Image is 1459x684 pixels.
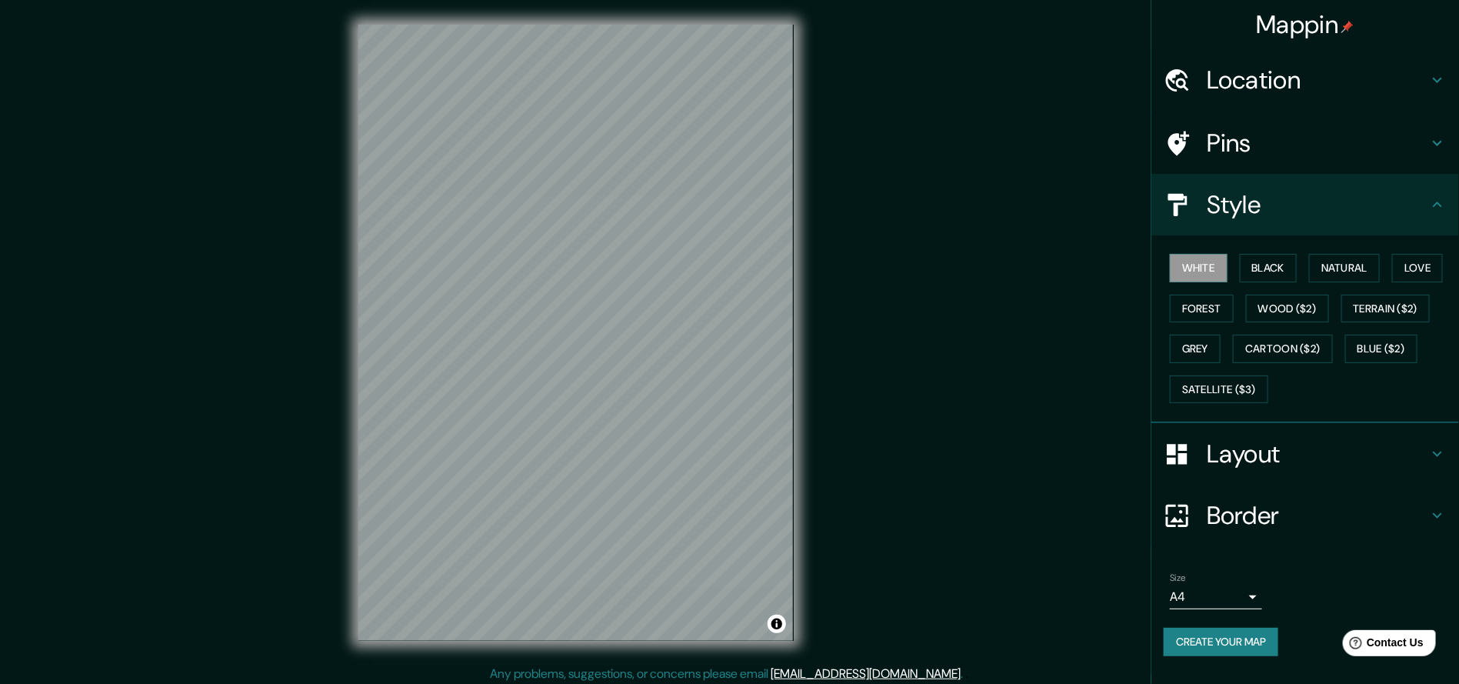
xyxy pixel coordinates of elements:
[768,615,786,633] button: Toggle attribution
[1207,65,1428,95] h4: Location
[1164,628,1278,656] button: Create your map
[1322,624,1442,667] iframe: Help widget launcher
[1257,9,1354,40] h4: Mappin
[1392,254,1443,282] button: Love
[1207,128,1428,158] h4: Pins
[1233,335,1333,363] button: Cartoon ($2)
[1309,254,1380,282] button: Natural
[1341,21,1354,33] img: pin-icon.png
[1246,295,1329,323] button: Wood ($2)
[358,25,794,641] canvas: Map
[1151,49,1459,111] div: Location
[1151,174,1459,235] div: Style
[771,666,961,682] a: [EMAIL_ADDRESS][DOMAIN_NAME]
[1345,335,1417,363] button: Blue ($2)
[1170,254,1227,282] button: White
[1207,189,1428,220] h4: Style
[1240,254,1297,282] button: Black
[1207,500,1428,531] h4: Border
[966,665,969,683] div: .
[1151,423,1459,485] div: Layout
[1341,295,1431,323] button: Terrain ($2)
[1151,112,1459,174] div: Pins
[1170,295,1234,323] button: Forest
[1170,375,1268,404] button: Satellite ($3)
[964,665,966,683] div: .
[1170,585,1262,609] div: A4
[1170,572,1186,585] label: Size
[491,665,964,683] p: Any problems, suggestions, or concerns please email .
[1207,439,1428,469] h4: Layout
[1170,335,1221,363] button: Grey
[1151,485,1459,546] div: Border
